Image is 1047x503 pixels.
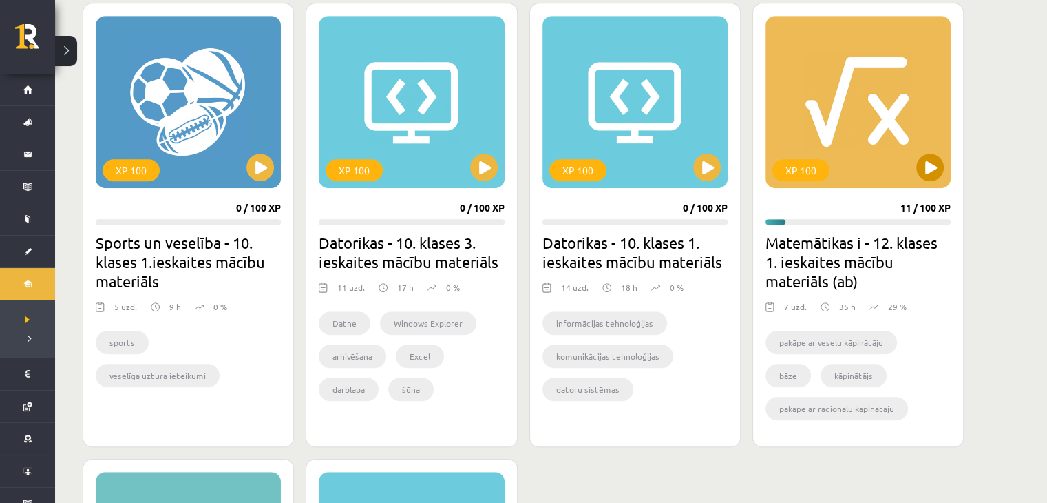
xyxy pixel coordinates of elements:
p: 0 % [446,281,460,294]
li: komunikācijas tehnoloģijas [542,345,673,368]
p: 9 h [169,300,181,313]
li: datoru sistēmas [542,378,633,401]
div: 5 uzd. [114,300,137,321]
li: pakāpe ar racionālu kāpinātāju [765,397,908,420]
li: sports [96,331,149,354]
a: Rīgas 1. Tālmācības vidusskola [15,24,55,59]
p: 35 h [839,300,856,313]
p: 29 % [888,300,907,313]
h2: Datorikas - 10. klases 3. ieskaites mācību materiāls [319,233,504,271]
li: pakāpe ar veselu kāpinātāju [765,331,897,354]
li: informācijas tehnoloģijas [542,311,667,335]
h2: Sports un veselība - 10. klases 1.ieskaites mācību materiāls [96,233,281,291]
li: kāpinātājs [821,364,887,387]
li: darblapa [319,378,379,401]
li: šūna [388,378,434,401]
div: XP 100 [772,159,829,181]
li: Excel [396,345,444,368]
div: XP 100 [103,159,160,181]
div: 14 uzd. [561,281,589,302]
li: bāze [765,364,811,387]
p: 17 h [397,281,414,294]
p: 0 % [670,281,684,294]
div: 11 uzd. [337,281,365,302]
li: arhivēšana [319,345,386,368]
li: Datne [319,311,370,335]
div: 7 uzd. [784,300,807,321]
h2: Matemātikas i - 12. klases 1. ieskaites mācību materiāls (ab) [765,233,951,291]
p: 18 h [621,281,637,294]
p: 0 % [213,300,227,313]
h2: Datorikas - 10. klases 1. ieskaites mācību materiāls [542,233,728,271]
li: veselīga uztura ieteikumi [96,364,220,387]
li: Windows Explorer [380,311,476,335]
div: XP 100 [326,159,383,181]
div: XP 100 [549,159,606,181]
